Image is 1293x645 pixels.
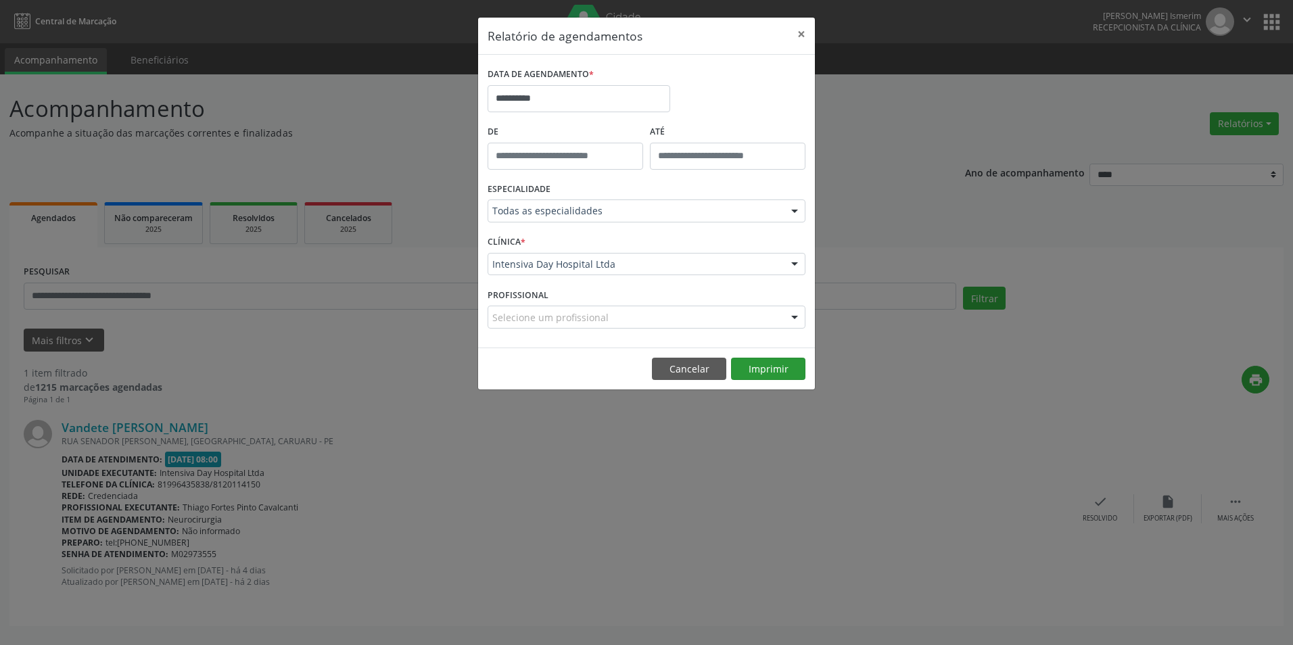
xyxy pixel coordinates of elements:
span: Todas as especialidades [492,204,778,218]
h5: Relatório de agendamentos [488,27,642,45]
span: Intensiva Day Hospital Ltda [492,258,778,271]
button: Imprimir [731,358,805,381]
label: CLÍNICA [488,232,525,253]
button: Cancelar [652,358,726,381]
label: PROFISSIONAL [488,285,548,306]
label: DATA DE AGENDAMENTO [488,64,594,85]
label: De [488,122,643,143]
label: ESPECIALIDADE [488,179,550,200]
span: Selecione um profissional [492,310,609,325]
button: Close [788,18,815,51]
label: ATÉ [650,122,805,143]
